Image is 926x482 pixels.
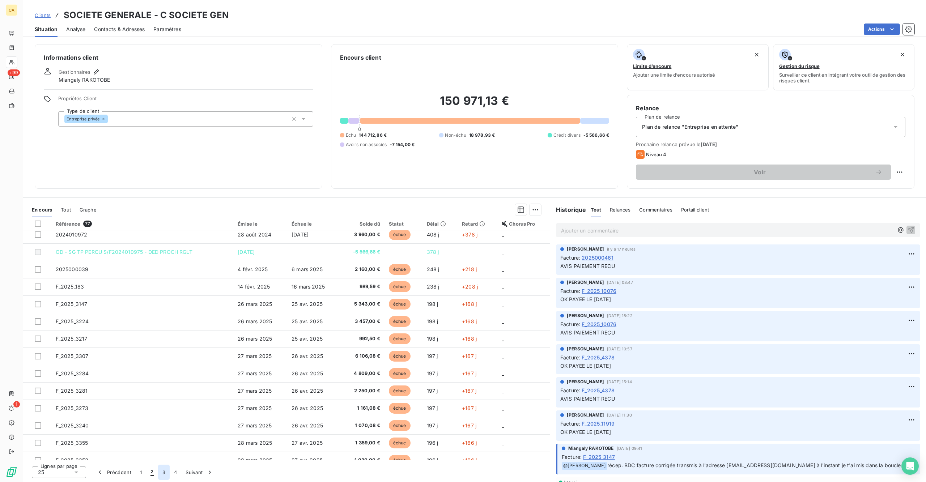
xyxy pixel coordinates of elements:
span: Contacts & Adresses [94,26,145,33]
span: 3 960,00 € [344,231,380,238]
span: 27 avr. 2025 [292,440,323,446]
span: _ [502,301,504,307]
span: Entreprise privée [67,117,100,121]
span: 197 j [427,370,438,376]
span: +378 j [462,231,477,238]
span: [DATE] [238,249,255,255]
span: _ [502,283,504,290]
span: 1 161,08 € [344,405,380,412]
button: 3 [158,465,170,480]
span: échue [389,299,411,310]
span: il y a 17 heures [607,247,636,251]
span: 26 avr. 2025 [292,405,323,411]
span: Tout [61,207,71,213]
span: _ [502,336,504,342]
span: 6 106,08 € [344,353,380,360]
span: [PERSON_NAME] [567,279,604,286]
span: 14 févr. 2025 [238,283,270,290]
span: 2025000461 [582,254,613,261]
span: 27 avr. 2025 [292,457,323,463]
span: 144 712,86 € [359,132,387,138]
button: 1 [136,465,146,480]
span: 1 359,00 € [344,439,380,447]
button: 2 [146,465,158,480]
span: AVIS PAIEMENT RECU [560,329,615,336]
span: 197 j [427,422,438,428]
span: +168 j [462,318,477,324]
span: récep. BDC facture corrigée transmis à l'adresse [EMAIL_ADDRESS][DOMAIN_NAME] à l'instant je t'ai... [607,462,901,468]
span: _ [502,422,504,428]
span: _ [502,370,504,376]
span: Avoirs non associés [346,141,387,148]
button: Actions [864,24,900,35]
span: Prochaine relance prévue le [636,141,905,147]
span: échue [389,333,411,344]
span: F_2025_3353 [56,457,89,463]
span: F_2025_4378 [582,387,615,394]
span: Limite d’encours [633,63,671,69]
span: Miangaly RAKOTOBE [59,76,110,84]
span: [PERSON_NAME] [567,346,604,352]
span: F_2025_183 [56,283,84,290]
span: _ [502,440,504,446]
span: +218 j [462,266,477,272]
span: OK PAYEE LE [DATE] [560,296,611,302]
span: F_2025_3147 [583,453,615,461]
img: Logo LeanPay [6,466,17,478]
span: Ajouter une limite d’encours autorisé [633,72,715,78]
span: échue [389,229,411,240]
div: Retard [462,221,493,227]
span: 28 mars 2025 [238,457,272,463]
span: échue [389,420,411,431]
span: F_2025_3307 [56,353,89,359]
span: 1 070,08 € [344,422,380,429]
span: Miangaly RAKOTOBE [568,445,614,452]
span: Plan de relance "Entreprise en attente" [642,123,738,131]
div: Référence [56,221,229,227]
span: 248 j [427,266,439,272]
span: 27 mars 2025 [238,353,272,359]
span: 27 mars 2025 [238,422,272,428]
span: +167 j [462,422,476,428]
span: Facture : [560,254,580,261]
span: _ [502,457,504,463]
span: 3 457,00 € [344,318,380,325]
input: Ajouter une valeur [108,116,114,122]
span: 4 809,00 € [344,370,380,377]
span: _ [502,266,504,272]
span: Surveiller ce client en intégrant votre outil de gestion des risques client. [779,72,908,84]
span: 26 avr. 2025 [292,388,323,394]
span: échue [389,316,411,327]
span: Facture : [560,287,580,295]
span: AVIS PAIEMENT RECU [560,396,615,402]
span: OD - SG TP PERCU S/F2024010975 - DED PROCH RGLT [56,249,192,255]
span: Situation [35,26,58,33]
span: +99 [8,69,20,76]
span: 1 [13,401,20,408]
h6: Informations client [44,53,313,62]
span: échue [389,385,411,396]
span: _ [502,231,504,238]
h6: Historique [550,205,586,214]
span: F_2025_3147 [56,301,88,307]
div: Délai [427,221,453,227]
h2: 150 971,13 € [340,94,609,115]
span: F_2025_3217 [56,336,88,342]
span: [DATE] 10:57 [607,347,632,351]
div: Statut [389,221,418,227]
span: Échu [346,132,356,138]
button: Voir [636,165,891,180]
span: -5 566,66 € [583,132,609,138]
span: 26 mars 2025 [238,336,272,342]
span: Niveau 4 [646,152,666,157]
span: [DATE] [701,141,717,147]
span: 26 avr. 2025 [292,370,323,376]
span: Graphe [80,207,97,213]
span: [PERSON_NAME] [567,312,604,319]
span: 197 j [427,353,438,359]
span: 196 j [427,457,438,463]
button: Précédent [92,465,136,480]
span: 197 j [427,388,438,394]
button: Suivant [181,465,218,480]
div: Chorus Pro [502,221,545,227]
